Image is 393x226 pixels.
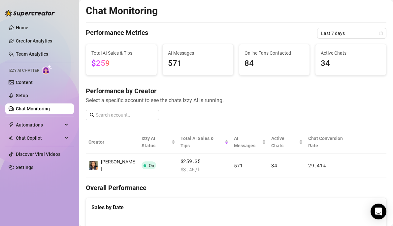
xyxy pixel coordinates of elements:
th: Izzy AI Status [139,131,178,154]
th: Chat Conversion Rate [306,131,356,154]
a: Discover Viral Videos [16,152,60,157]
span: Active Chats [271,135,298,149]
th: AI Messages [231,131,269,154]
span: 34 [321,57,381,70]
span: $ 3.46 /h [180,166,229,174]
div: Sales by Date [91,203,381,212]
span: $259.35 [180,157,229,165]
span: Izzy AI Chatter [9,68,39,74]
h4: Performance Metrics [86,28,148,39]
span: thunderbolt [9,122,14,127]
span: 571 [168,57,228,70]
span: calendar [379,31,383,35]
a: Team Analytics [16,51,48,57]
span: Active Chats [321,49,381,57]
input: Search account... [96,111,155,119]
a: Home [16,25,28,30]
span: right [362,163,367,168]
a: Creator Analytics [16,36,69,46]
span: $259 [91,59,110,68]
span: search [90,113,94,117]
div: Open Intercom Messenger [371,204,386,219]
button: right [359,160,370,171]
span: Total AI Sales & Tips [91,49,151,57]
th: Total AI Sales & Tips [178,131,232,154]
h2: Chat Monitoring [86,5,158,17]
img: AI Chatter [42,65,52,74]
span: Online Fans Contacted [245,49,305,57]
img: Emma [89,161,98,170]
span: On [149,163,154,168]
span: [PERSON_NAME] [101,159,135,172]
span: Chat Copilot [16,133,63,143]
a: Settings [16,165,33,170]
h4: Performance by Creator [86,86,386,96]
h4: Overall Performance [86,183,386,192]
span: 571 [234,162,243,169]
span: AI Messages [168,49,228,57]
span: Last 7 days [321,28,382,38]
th: Creator [86,131,139,154]
span: Izzy AI Status [142,135,170,149]
a: Setup [16,93,28,98]
span: 84 [245,57,305,70]
span: Select a specific account to see the chats Izzy AI is running. [86,96,386,104]
img: logo-BBDzfeDw.svg [5,10,55,16]
th: Active Chats [269,131,306,154]
span: 34 [271,162,277,169]
img: Chat Copilot [9,136,13,140]
span: Total AI Sales & Tips [180,135,224,149]
span: AI Messages [234,135,261,149]
a: Chat Monitoring [16,106,50,111]
span: Automations [16,120,63,130]
a: Content [16,80,33,85]
span: 29.41 % [308,162,325,169]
